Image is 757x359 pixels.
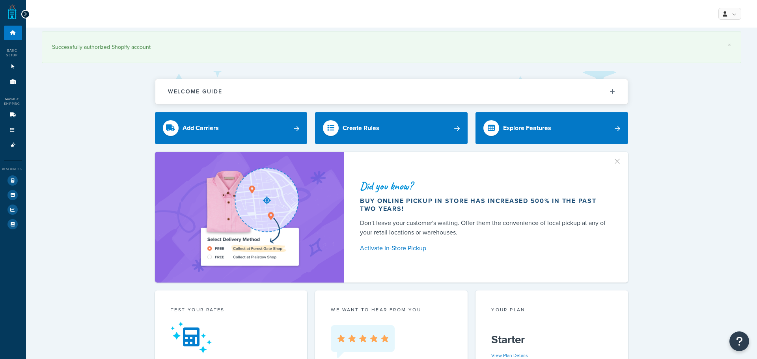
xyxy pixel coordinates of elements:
[475,112,628,144] a: Explore Features
[729,331,749,351] button: Open Resource Center
[4,173,22,188] li: Test Your Rates
[4,217,22,231] li: Help Docs
[4,203,22,217] li: Analytics
[183,123,219,134] div: Add Carriers
[171,306,292,315] div: Test your rates
[4,123,22,138] li: Shipping Rules
[315,112,468,144] a: Create Rules
[360,243,609,254] a: Activate In-Store Pickup
[4,74,22,89] li: Origins
[360,218,609,237] div: Don't leave your customer's waiting. Offer them the convenience of local pickup at any of your re...
[168,89,222,95] h2: Welcome Guide
[52,42,731,53] div: Successfully authorized Shopify account
[4,108,22,123] li: Carriers
[728,42,731,48] a: ×
[178,164,321,271] img: ad-shirt-map-b0359fc47e01cab431d101c4b569394f6a03f54285957d908178d52f29eb9668.png
[4,138,22,153] li: Advanced Features
[4,60,22,74] li: Websites
[155,112,308,144] a: Add Carriers
[491,352,528,359] a: View Plan Details
[360,180,609,192] div: Did you know?
[4,188,22,202] li: Marketplace
[343,123,379,134] div: Create Rules
[503,123,551,134] div: Explore Features
[491,333,612,346] h5: Starter
[491,306,612,315] div: Your Plan
[155,79,628,104] button: Welcome Guide
[331,306,452,313] p: we want to hear from you
[360,197,609,213] div: Buy online pickup in store has increased 500% in the past two years!
[4,26,22,40] li: Dashboard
